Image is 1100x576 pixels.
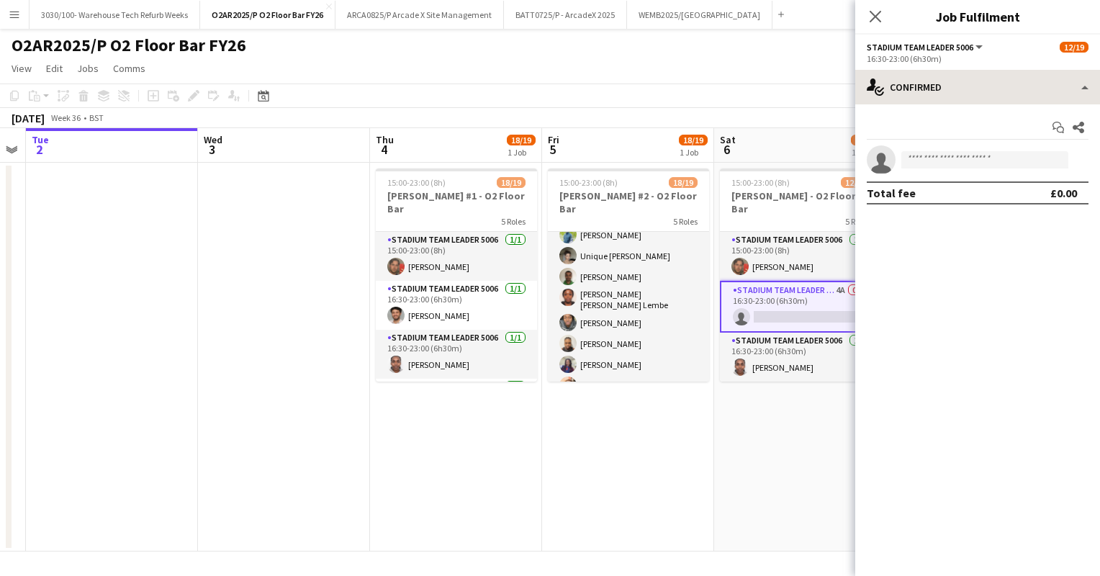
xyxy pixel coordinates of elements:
span: 12/19 [1060,42,1088,53]
div: [DATE] [12,111,45,125]
button: BATT0725/P - ArcadeX 2025 [504,1,627,29]
span: Thu [376,133,394,146]
span: 12/19 [851,135,880,145]
span: 18/19 [679,135,708,145]
div: £0.00 [1050,186,1077,200]
span: 15:00-23:00 (8h) [387,177,446,188]
span: 12/19 [841,177,870,188]
span: 3 [202,141,222,158]
span: 15:00-23:00 (8h) [731,177,790,188]
h3: [PERSON_NAME] #2 - O2 Floor Bar [548,189,709,215]
button: Stadium Team Leader 5006 [867,42,985,53]
app-card-role: Stadium Bar Staff 50088/818:00-23:00 (5h)[PERSON_NAME]Unique [PERSON_NAME][PERSON_NAME][PERSON_NA... [548,200,709,400]
div: Total fee [867,186,916,200]
span: Fri [548,133,559,146]
a: View [6,59,37,78]
span: Sat [720,133,736,146]
a: Comms [107,59,151,78]
span: Comms [113,62,145,75]
div: 1 Job [508,147,535,158]
app-card-role: Stadium Team Leader 50061/115:00-23:00 (8h)[PERSON_NAME] [376,232,537,281]
span: 18/19 [669,177,698,188]
div: 1 Job [852,147,879,158]
button: 3030/100- Warehouse Tech Refurb Weeks [30,1,200,29]
span: 15:00-23:00 (8h) [559,177,618,188]
span: Stadium Team Leader 5006 [867,42,973,53]
app-card-role: Stadium Team Leader 50064A0/116:30-23:00 (6h30m) [720,281,881,333]
button: ARCA0825/P Arcade X Site Management [335,1,504,29]
app-card-role: Stadium Team Leader 50061/116:30-23:00 (6h30m)[PERSON_NAME] [376,330,537,379]
span: 5 [546,141,559,158]
span: Tue [32,133,49,146]
app-job-card: 15:00-23:00 (8h)12/19[PERSON_NAME] - O2 Floor Bar5 RolesStadium Team Leader 50061/115:00-23:00 (8... [720,168,881,382]
h1: O2AR2025/P O2 Floor Bar FY26 [12,35,246,56]
span: 2 [30,141,49,158]
span: 6 [718,141,736,158]
h3: [PERSON_NAME] #1 - O2 Floor Bar [376,189,537,215]
a: Jobs [71,59,104,78]
span: 18/19 [507,135,536,145]
button: WEMB2025/[GEOGRAPHIC_DATA] [627,1,772,29]
span: Wed [204,133,222,146]
span: Week 36 [48,112,84,123]
div: Confirmed [855,70,1100,104]
app-job-card: 15:00-23:00 (8h)18/19[PERSON_NAME] #2 - O2 Floor Bar5 Roles[PERSON_NAME][PERSON_NAME]Stadium Bar ... [548,168,709,382]
app-card-role: Stadium Team Leader 50061/116:30-23:00 (6h30m)[PERSON_NAME] [376,281,537,330]
app-job-card: 15:00-23:00 (8h)18/19[PERSON_NAME] #1 - O2 Floor Bar5 RolesStadium Team Leader 50061/115:00-23:00... [376,168,537,382]
a: Edit [40,59,68,78]
div: 16:30-23:00 (6h30m) [867,53,1088,64]
span: 4 [374,141,394,158]
span: Jobs [77,62,99,75]
span: 5 Roles [845,216,870,227]
div: BST [89,112,104,123]
span: View [12,62,32,75]
span: Edit [46,62,63,75]
h3: [PERSON_NAME] - O2 Floor Bar [720,189,881,215]
button: O2AR2025/P O2 Floor Bar FY26 [200,1,335,29]
app-card-role: Stadium Team Leader 50061/116:30-23:00 (6h30m)[PERSON_NAME] [720,333,881,382]
span: 5 Roles [501,216,526,227]
div: 1 Job [680,147,707,158]
span: 18/19 [497,177,526,188]
span: 5 Roles [673,216,698,227]
app-card-role: Stadium Team Leader 50061/115:00-23:00 (8h)[PERSON_NAME] [720,232,881,281]
h3: Job Fulfilment [855,7,1100,26]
